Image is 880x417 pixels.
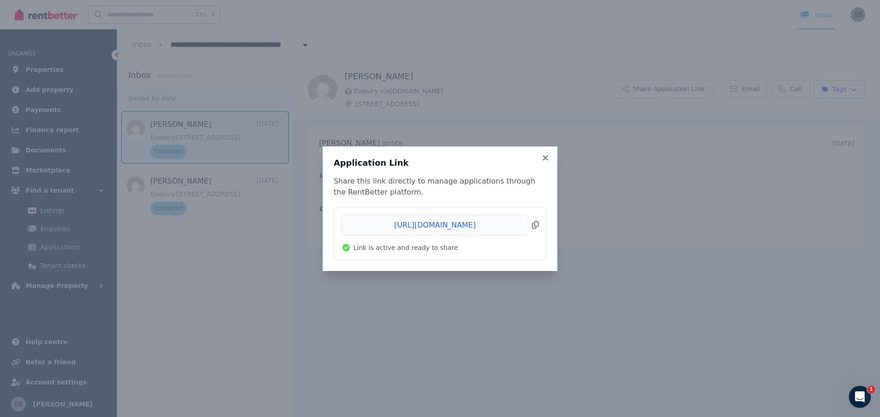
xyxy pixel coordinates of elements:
span: Link is active and ready to share [353,243,458,252]
button: [URL][DOMAIN_NAME] [341,215,539,236]
iframe: Intercom live chat [849,386,871,408]
h3: Application Link [334,157,546,168]
span: 1 [868,386,875,393]
p: Share this link directly to manage applications through the RentBetter platform. [334,176,546,198]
